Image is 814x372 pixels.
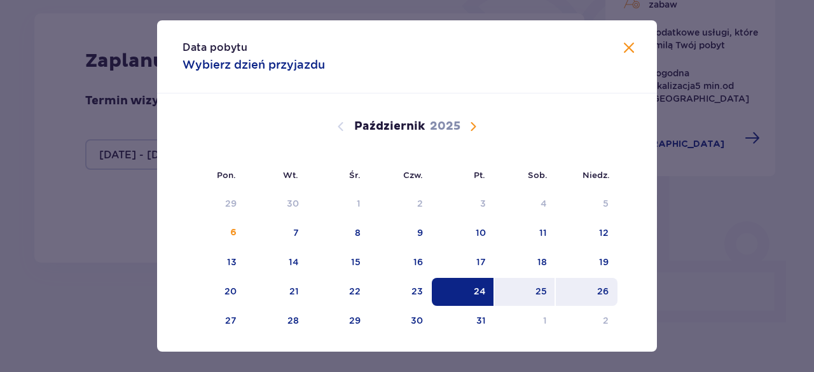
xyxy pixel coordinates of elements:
[556,190,617,218] td: Data niedostępna. niedziela, 5 października 2025
[230,226,237,239] div: 6
[183,57,325,72] p: Wybierz dzień przyjazdu
[287,314,299,327] div: 28
[225,314,237,327] div: 27
[224,285,237,298] div: 20
[556,249,617,277] td: 19
[411,285,423,298] div: 23
[355,226,361,239] div: 8
[403,170,423,180] small: Czw.
[413,256,423,268] div: 16
[308,190,369,218] td: Data niedostępna. środa, 1 października 2025
[466,119,481,134] button: Następny miesiąc
[476,256,486,268] div: 17
[357,197,361,210] div: 1
[476,314,486,327] div: 31
[183,41,247,55] p: Data pobytu
[308,278,369,306] td: 22
[183,278,245,306] td: 20
[495,278,556,306] td: 25
[369,307,432,335] td: 30
[432,190,495,218] td: Data niedostępna. piątek, 3 października 2025
[603,197,609,210] div: 5
[245,190,308,218] td: Data niedostępna. wtorek, 30 września 2025
[556,307,617,335] td: 2
[621,41,637,57] button: Zamknij
[349,314,361,327] div: 29
[245,307,308,335] td: 28
[245,249,308,277] td: 14
[351,256,361,268] div: 15
[583,170,610,180] small: Niedz.
[417,197,423,210] div: 2
[603,314,609,327] div: 2
[183,307,245,335] td: 27
[495,190,556,218] td: Data niedostępna. sobota, 4 października 2025
[476,226,486,239] div: 10
[217,170,236,180] small: Pon.
[495,249,556,277] td: 18
[474,285,486,298] div: 24
[225,197,237,210] div: 29
[599,226,609,239] div: 12
[432,307,495,335] td: 31
[369,219,432,247] td: 9
[599,256,609,268] div: 19
[308,219,369,247] td: 8
[183,249,245,277] td: 13
[432,219,495,247] td: 10
[369,278,432,306] td: 23
[528,170,548,180] small: Sob.
[349,285,361,298] div: 22
[474,170,485,180] small: Pt.
[369,190,432,218] td: Data niedostępna. czwartek, 2 października 2025
[227,256,237,268] div: 13
[333,119,348,134] button: Poprzedni miesiąc
[432,249,495,277] td: 17
[543,314,547,327] div: 1
[411,314,423,327] div: 30
[430,119,460,134] p: 2025
[495,307,556,335] td: 1
[308,307,369,335] td: 29
[349,170,361,180] small: Śr.
[183,190,245,218] td: Data niedostępna. poniedziałek, 29 września 2025
[432,278,495,306] td: Data zaznaczona. piątek, 24 października 2025
[556,219,617,247] td: 12
[539,226,547,239] div: 11
[293,226,299,239] div: 7
[245,278,308,306] td: 21
[535,285,547,298] div: 25
[556,278,617,306] td: 26
[354,119,425,134] p: Październik
[417,226,423,239] div: 9
[597,285,609,298] div: 26
[480,197,486,210] div: 3
[289,256,299,268] div: 14
[537,256,547,268] div: 18
[289,285,299,298] div: 21
[495,219,556,247] td: 11
[183,219,245,247] td: 6
[283,170,298,180] small: Wt.
[308,249,369,277] td: 15
[541,197,547,210] div: 4
[369,249,432,277] td: 16
[287,197,299,210] div: 30
[245,219,308,247] td: 7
